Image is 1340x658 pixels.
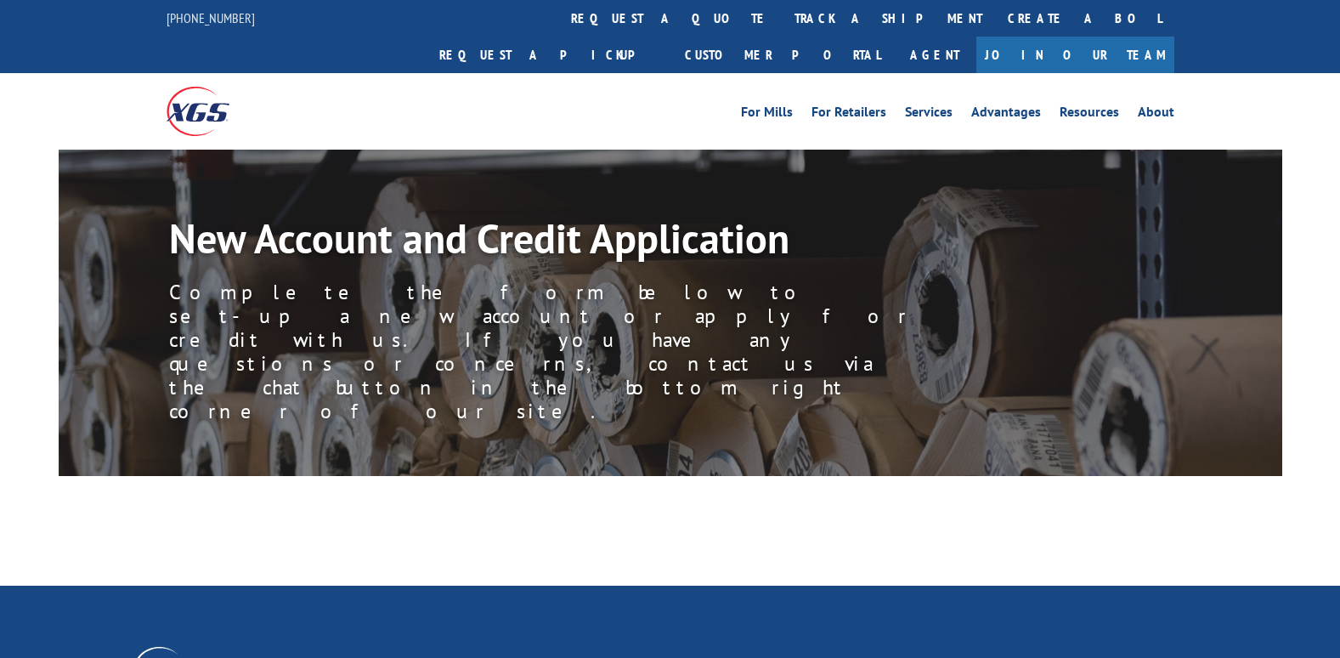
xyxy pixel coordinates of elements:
a: Request a pickup [427,37,672,73]
a: For Mills [741,105,793,124]
a: Customer Portal [672,37,893,73]
p: Complete the form below to set-up a new account or apply for credit with us. If you have any ques... [169,281,934,423]
a: Resources [1060,105,1119,124]
h1: New Account and Credit Application [169,218,934,267]
a: For Retailers [811,105,886,124]
a: [PHONE_NUMBER] [167,9,255,26]
a: Services [905,105,953,124]
a: Join Our Team [976,37,1174,73]
a: Agent [893,37,976,73]
a: Advantages [971,105,1041,124]
a: About [1138,105,1174,124]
